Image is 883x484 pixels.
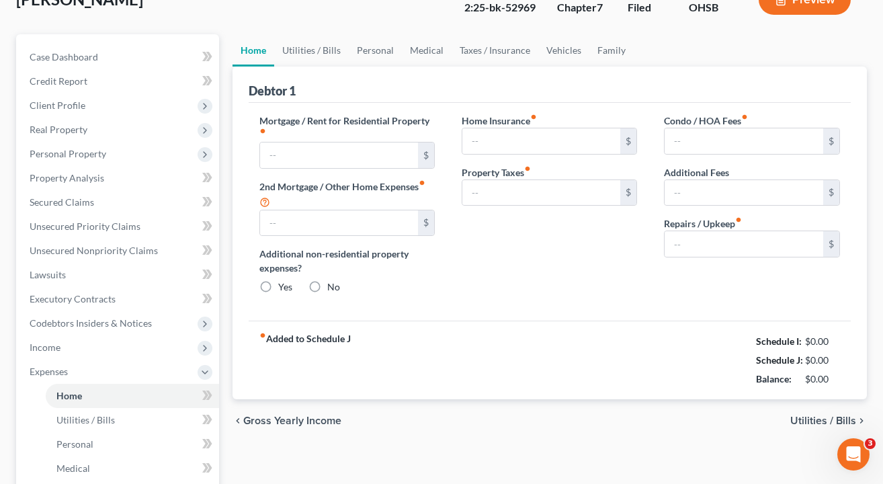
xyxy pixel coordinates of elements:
input: -- [462,180,621,206]
span: Utilities / Bills [56,414,115,426]
a: Secured Claims [19,190,219,214]
a: Home [46,384,219,408]
span: Medical [56,462,90,474]
span: Utilities / Bills [790,415,856,426]
span: Codebtors Insiders & Notices [30,317,152,329]
button: Utilities / Bills chevron_right [790,415,867,426]
strong: Schedule I: [756,335,802,347]
span: Income [30,341,60,353]
a: Property Analysis [19,166,219,190]
input: -- [260,143,419,168]
span: Personal [56,438,93,450]
div: $0.00 [805,372,841,386]
a: Case Dashboard [19,45,219,69]
span: 3 [865,438,876,449]
iframe: Intercom live chat [837,438,870,471]
div: $ [620,128,636,154]
a: Medical [46,456,219,481]
i: fiber_manual_record [259,128,266,134]
label: Mortgage / Rent for Residential Property [259,114,435,142]
i: chevron_left [233,415,243,426]
a: Credit Report [19,69,219,93]
a: Utilities / Bills [46,408,219,432]
a: Personal [349,34,402,67]
span: Gross Yearly Income [243,415,341,426]
span: Real Property [30,124,87,135]
strong: Schedule J: [756,354,803,366]
label: Additional Fees [664,165,729,179]
span: Executory Contracts [30,293,116,305]
input: -- [462,128,621,154]
div: $ [620,180,636,206]
label: Additional non-residential property expenses? [259,247,435,275]
div: $0.00 [805,335,841,348]
input: -- [665,128,823,154]
span: Personal Property [30,148,106,159]
span: Secured Claims [30,196,94,208]
button: chevron_left Gross Yearly Income [233,415,341,426]
label: Property Taxes [462,165,531,179]
span: Unsecured Priority Claims [30,220,140,232]
input: -- [665,180,823,206]
label: No [327,280,340,294]
input: -- [665,231,823,257]
strong: Added to Schedule J [259,332,351,389]
i: fiber_manual_record [735,216,742,223]
label: 2nd Mortgage / Other Home Expenses [259,179,435,210]
span: Client Profile [30,99,85,111]
span: Credit Report [30,75,87,87]
div: $ [418,210,434,236]
label: Repairs / Upkeep [664,216,742,231]
div: $ [418,143,434,168]
i: fiber_manual_record [524,165,531,172]
strong: Balance: [756,373,792,385]
a: Utilities / Bills [274,34,349,67]
div: $ [823,128,839,154]
i: fiber_manual_record [530,114,537,120]
a: Medical [402,34,452,67]
div: Debtor 1 [249,83,296,99]
i: fiber_manual_record [741,114,748,120]
div: $0.00 [805,354,841,367]
span: 7 [597,1,603,13]
i: chevron_right [856,415,867,426]
div: $ [823,231,839,257]
a: Family [589,34,634,67]
a: Taxes / Insurance [452,34,538,67]
a: Lawsuits [19,263,219,287]
a: Unsecured Nonpriority Claims [19,239,219,263]
i: fiber_manual_record [419,179,425,186]
a: Unsecured Priority Claims [19,214,219,239]
span: Unsecured Nonpriority Claims [30,245,158,256]
i: fiber_manual_record [259,332,266,339]
span: Expenses [30,366,68,377]
a: Vehicles [538,34,589,67]
label: Yes [278,280,292,294]
span: Home [56,390,82,401]
span: Lawsuits [30,269,66,280]
input: -- [260,210,419,236]
span: Property Analysis [30,172,104,184]
label: Home Insurance [462,114,537,128]
label: Condo / HOA Fees [664,114,748,128]
a: Executory Contracts [19,287,219,311]
div: $ [823,180,839,206]
a: Home [233,34,274,67]
a: Personal [46,432,219,456]
span: Case Dashboard [30,51,98,63]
